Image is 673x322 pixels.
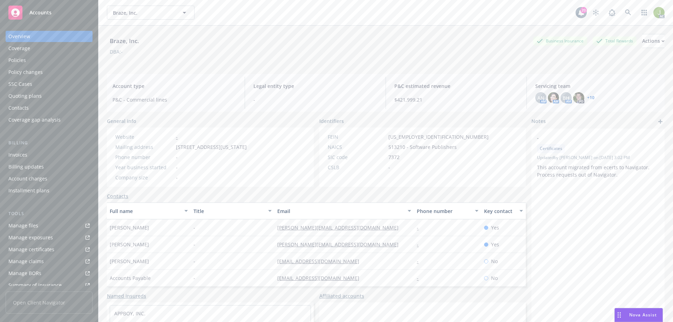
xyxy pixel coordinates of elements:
[537,134,641,142] span: -
[540,145,562,152] span: Certificates
[642,34,665,48] button: Actions
[6,90,93,102] a: Quoting plans
[563,94,570,102] span: BH
[6,232,93,243] a: Manage exposures
[491,241,499,248] span: Yes
[6,161,93,172] a: Billing updates
[8,102,29,114] div: Contacts
[193,241,195,248] span: -
[115,153,173,161] div: Phone number
[8,280,62,291] div: Summary of insurance
[110,258,149,265] span: [PERSON_NAME]
[6,31,93,42] a: Overview
[277,258,365,265] a: [EMAIL_ADDRESS][DOMAIN_NAME]
[107,192,128,200] a: Contacts
[107,203,191,219] button: Full name
[328,133,386,141] div: FEIN
[388,133,489,141] span: [US_EMPLOYER_IDENTIFICATION_NUMBER]
[328,153,386,161] div: SIC code
[8,149,27,160] div: Invoices
[605,6,619,20] a: Report a Bug
[491,274,498,282] span: No
[277,224,404,231] a: [PERSON_NAME][EMAIL_ADDRESS][DOMAIN_NAME]
[8,161,44,172] div: Billing updates
[176,153,178,161] span: -
[417,224,424,231] a: -
[107,292,146,300] a: Named insureds
[6,220,93,231] a: Manage files
[176,143,247,151] span: [STREET_ADDRESS][US_STATE]
[533,36,587,45] div: Business Insurance
[253,96,377,103] span: -
[107,6,195,20] button: Braze, Inc.
[573,92,584,103] img: photo
[6,173,93,184] a: Account charges
[621,6,635,20] a: Search
[274,203,414,219] button: Email
[114,310,145,317] a: APPBOY, INC.
[107,36,142,46] div: Braze, Inc.
[8,90,42,102] div: Quoting plans
[193,207,264,215] div: Title
[8,232,53,243] div: Manage exposures
[319,117,344,125] span: Identifiers
[8,244,54,255] div: Manage certificates
[113,9,174,16] span: Braze, Inc.
[537,94,544,102] span: AN
[277,207,403,215] div: Email
[277,275,365,281] a: [EMAIL_ADDRESS][DOMAIN_NAME]
[8,173,47,184] div: Account charges
[6,185,93,196] a: Installment plans
[115,133,173,141] div: Website
[417,241,424,248] a: -
[653,7,665,18] img: photo
[115,164,173,171] div: Year business started
[388,164,390,171] span: -
[8,268,41,279] div: Manage BORs
[110,48,123,55] div: DBA: -
[6,78,93,90] a: SSC Cases
[6,268,93,279] a: Manage BORs
[593,36,637,45] div: Total Rewards
[484,207,515,215] div: Key contact
[277,241,404,248] a: [PERSON_NAME][EMAIL_ADDRESS][DOMAIN_NAME]
[176,133,178,140] a: -
[176,174,178,181] span: -
[113,96,236,103] span: P&C - Commercial lines
[328,143,386,151] div: NAICS
[8,67,43,78] div: Policy changes
[8,43,30,54] div: Coverage
[193,258,195,265] span: -
[414,203,481,219] button: Phone number
[8,185,49,196] div: Installment plans
[6,244,93,255] a: Manage certificates
[113,82,236,90] span: Account type
[8,78,32,90] div: SSC Cases
[614,308,663,322] button: Nova Assist
[535,82,659,90] span: Servicing team
[656,117,665,126] a: add
[481,203,526,219] button: Key contact
[6,114,93,125] a: Coverage gap analysis
[417,275,424,281] a: -
[107,117,136,125] span: General info
[548,92,559,103] img: photo
[6,210,93,217] div: Tools
[8,55,26,66] div: Policies
[615,308,624,322] div: Drag to move
[110,224,149,231] span: [PERSON_NAME]
[491,224,499,231] span: Yes
[417,258,424,265] a: -
[328,164,386,171] div: CSLB
[6,139,93,146] div: Billing
[417,207,470,215] div: Phone number
[589,6,603,20] a: Stop snowing
[580,7,587,13] div: 20
[191,203,274,219] button: Title
[115,174,173,181] div: Company size
[6,55,93,66] a: Policies
[388,143,457,151] span: 513210 - Software Publishers
[388,153,400,161] span: 7372
[29,10,52,15] span: Accounts
[394,82,518,90] span: P&C estimated revenue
